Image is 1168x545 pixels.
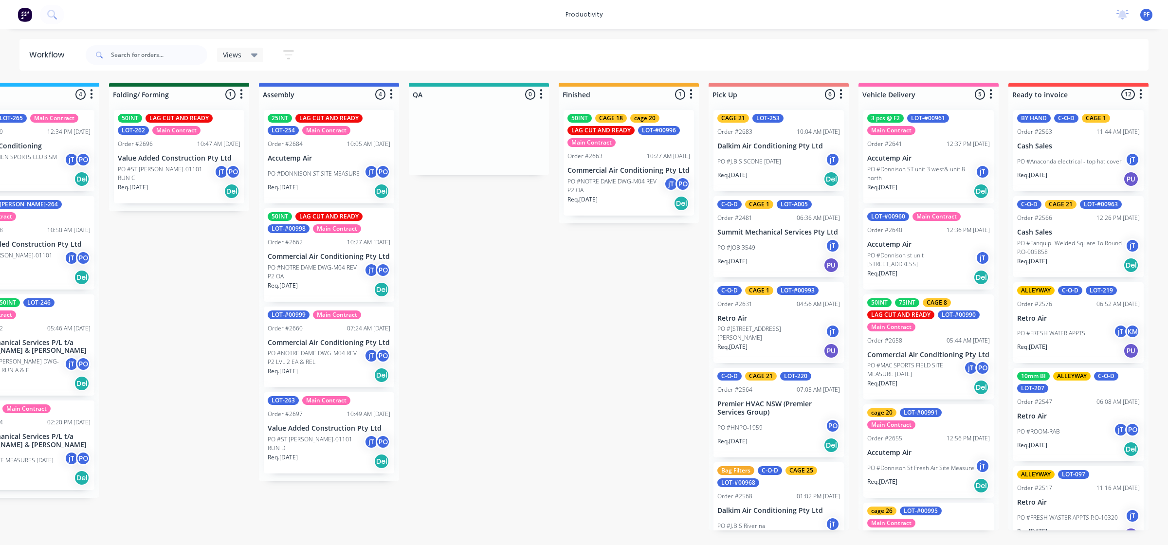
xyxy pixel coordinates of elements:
div: Del [1123,257,1139,273]
div: LOT-#00961 [907,114,949,123]
p: Req. [DATE] [867,269,897,278]
p: PO #ROOM-RAB [1017,427,1060,436]
div: CAGE 21LOT-253Order #268310:04 AM [DATE]Dalkim Air Conditioning Pty LtdPO #J.B.S SCONE [DATE]jTRe... [713,110,844,191]
p: PO #J.B.S Riverina [717,522,765,530]
div: C-O-D [717,372,742,381]
p: Req. [DATE] [1017,257,1047,266]
p: PO #ST [PERSON_NAME]-01101 RUN C [118,165,214,182]
div: Order #2655 [867,434,902,443]
div: PO [975,361,990,375]
div: C-O-D [717,286,742,295]
div: Del [973,270,989,285]
p: Req. [DATE] [867,379,897,388]
div: 04:56 AM [DATE] [797,300,840,309]
div: jT [825,152,840,167]
div: 12:36 PM [DATE] [947,226,990,235]
div: LAG CUT AND READY [295,212,363,221]
div: C-O-DCAGE 21LOT-#00963Order #256612:26 PM [DATE]Cash SalesPO #Fanquip- Welded Square To Round P.O... [1013,196,1144,277]
div: 07:05 AM [DATE] [797,385,840,394]
div: jT [364,263,379,277]
p: Accutemp Air [867,154,990,163]
div: jT [825,324,840,339]
div: CAGE 8 [923,298,951,307]
div: 11:44 AM [DATE] [1096,127,1140,136]
div: Workflow [29,49,69,61]
p: Req. [DATE] [268,367,298,376]
div: 50INTLAG CUT AND READYLOT-#00998Main ContractOrder #266210:27 AM [DATE]Commercial Air Conditionin... [264,208,394,302]
p: PO #JOB 3549 [717,243,755,252]
p: Req. [DATE] [118,183,148,192]
div: PO [376,263,390,277]
div: LOT-#00968 [717,478,759,487]
div: Del [74,376,90,391]
div: 10:49 AM [DATE] [347,410,390,418]
div: PU [1123,527,1139,543]
div: 50INT [567,114,592,123]
div: BY HANDC-O-DCAGE 1Order #256311:44 AM [DATE]Cash SalesPO #Anaconda electrical - top hat coverjTRe... [1013,110,1144,191]
div: Del [374,454,389,469]
div: CAGE 21 [717,114,749,123]
div: Main Contract [152,126,201,135]
div: cage 20 [630,114,659,123]
div: Main Contract [867,126,915,135]
p: Premier HVAC NSW (Premier Services Group) [717,400,840,417]
div: cage 20LOT-#00991Main ContractOrder #265512:56 PM [DATE]Accutemp AirPO #Donnison St Fresh Air Sit... [863,404,994,498]
p: Req. [DATE] [567,195,598,204]
p: Req. [DATE] [717,437,748,446]
div: jT [364,348,379,363]
p: Accutemp Air [867,449,990,457]
p: Retro Air [1017,498,1140,507]
div: LAG CUT AND READY [146,114,213,123]
div: Main Contract [867,420,915,429]
p: Req. [DATE] [717,171,748,180]
div: LOT-262 [118,126,149,135]
div: Del [74,470,90,486]
div: Order #2662 [268,238,303,247]
div: LAG CUT AND READY [867,310,934,319]
p: Value Added Construction Pty Ltd [118,154,240,163]
div: LOT-263Main ContractOrder #269710:49 AM [DATE]Value Added Construction Pty LtdPO #ST [PERSON_NAME... [264,392,394,473]
div: 10:47 AM [DATE] [197,140,240,148]
div: Order #2640 [867,226,902,235]
div: 12:56 PM [DATE] [947,434,990,443]
div: 50INT75INTCAGE 8LAG CUT AND READYLOT-#00990Main ContractOrder #265805:44 AM [DATE]Commercial Air ... [863,294,994,400]
div: C-O-D [1094,372,1118,381]
div: LOT-#00995 [900,507,942,515]
div: PO [376,435,390,449]
div: Main Contract [302,126,350,135]
div: LOT-253 [752,114,784,123]
div: LAG CUT AND READY [295,114,363,123]
p: Req. [DATE] [867,183,897,192]
div: C-O-DCAGE 1LOT-#00993Order #263104:56 AM [DATE]Retro AirPO #[STREET_ADDRESS][PERSON_NAME]jTReq.[D... [713,282,844,363]
p: PO #Donnison St Fresh Air Site Measure [867,464,974,472]
p: PO #FRESH WASTER APPTS P.O-10320 [1017,513,1118,522]
div: Del [973,380,989,395]
div: 50INTCAGE 18cage 20LAG CUT AND READYLOT-#00996Main ContractOrder #266310:27 AM [DATE]Commercial A... [564,110,694,216]
div: jT [1125,152,1140,167]
p: Req. [DATE] [1017,171,1047,180]
div: jT [1113,422,1128,437]
div: Order #2563 [1017,127,1052,136]
div: PO [376,164,390,179]
div: jT [64,251,79,265]
div: jT [364,435,379,449]
div: 50INT [268,212,292,221]
div: BY HAND [1017,114,1051,123]
div: CAGE 21 [1045,200,1077,209]
div: CAGE 1 [745,286,773,295]
div: Main Contract [313,310,361,319]
div: LOT-246 [23,298,55,307]
div: Order #2683 [717,127,752,136]
div: 11:16 AM [DATE] [1096,484,1140,492]
div: LOT-263 [268,396,299,405]
div: ALLEYWAYC-O-DLOT-219Order #257606:52 AM [DATE]Retro AirPO #FRESH WATER APPTSjTKMReq.[DATE]PU [1013,282,1144,363]
p: PO #FRESH WATER APPTS [1017,329,1085,338]
div: jT [975,164,990,179]
div: 10mm BI [1017,372,1050,381]
div: 06:08 AM [DATE] [1096,398,1140,406]
p: Commercial Air Conditioning Pty Ltd [268,253,390,261]
p: Req. [DATE] [1017,441,1047,450]
div: LOT-#00991 [900,408,942,417]
div: LOT-#00960 [867,212,909,221]
div: PO [76,152,91,167]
